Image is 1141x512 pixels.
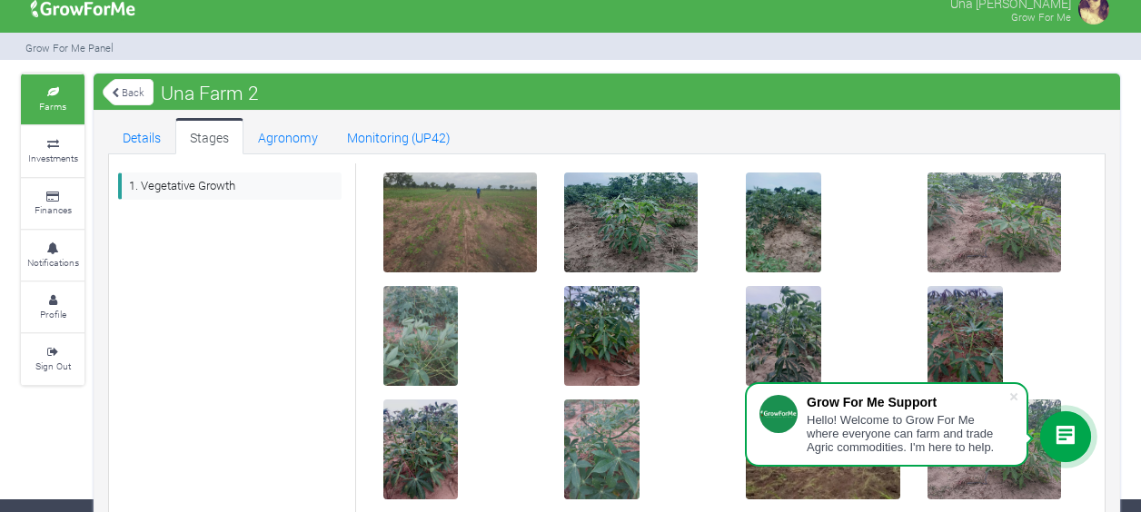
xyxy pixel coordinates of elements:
[243,118,332,154] a: Agronomy
[332,118,465,154] a: Monitoring (UP42)
[175,118,243,154] a: Stages
[21,74,84,124] a: Farms
[21,334,84,384] a: Sign Out
[21,126,84,176] a: Investments
[28,152,78,164] small: Investments
[35,203,72,216] small: Finances
[21,282,84,332] a: Profile
[118,172,342,199] a: 1. Vegetative Growth
[807,395,1008,409] div: Grow For Me Support
[35,359,71,372] small: Sign Out
[40,308,66,320] small: Profile
[1011,10,1071,24] small: Grow For Me
[39,100,66,113] small: Farms
[27,256,79,269] small: Notifications
[21,231,84,281] a: Notifications
[103,77,154,107] a: Back
[807,413,1008,454] div: Hello! Welcome to Grow For Me where everyone can farm and trade Agric commodities. I'm here to help.
[25,41,114,54] small: Grow For Me Panel
[156,74,263,111] span: Una Farm 2
[21,179,84,229] a: Finances
[108,118,175,154] a: Details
